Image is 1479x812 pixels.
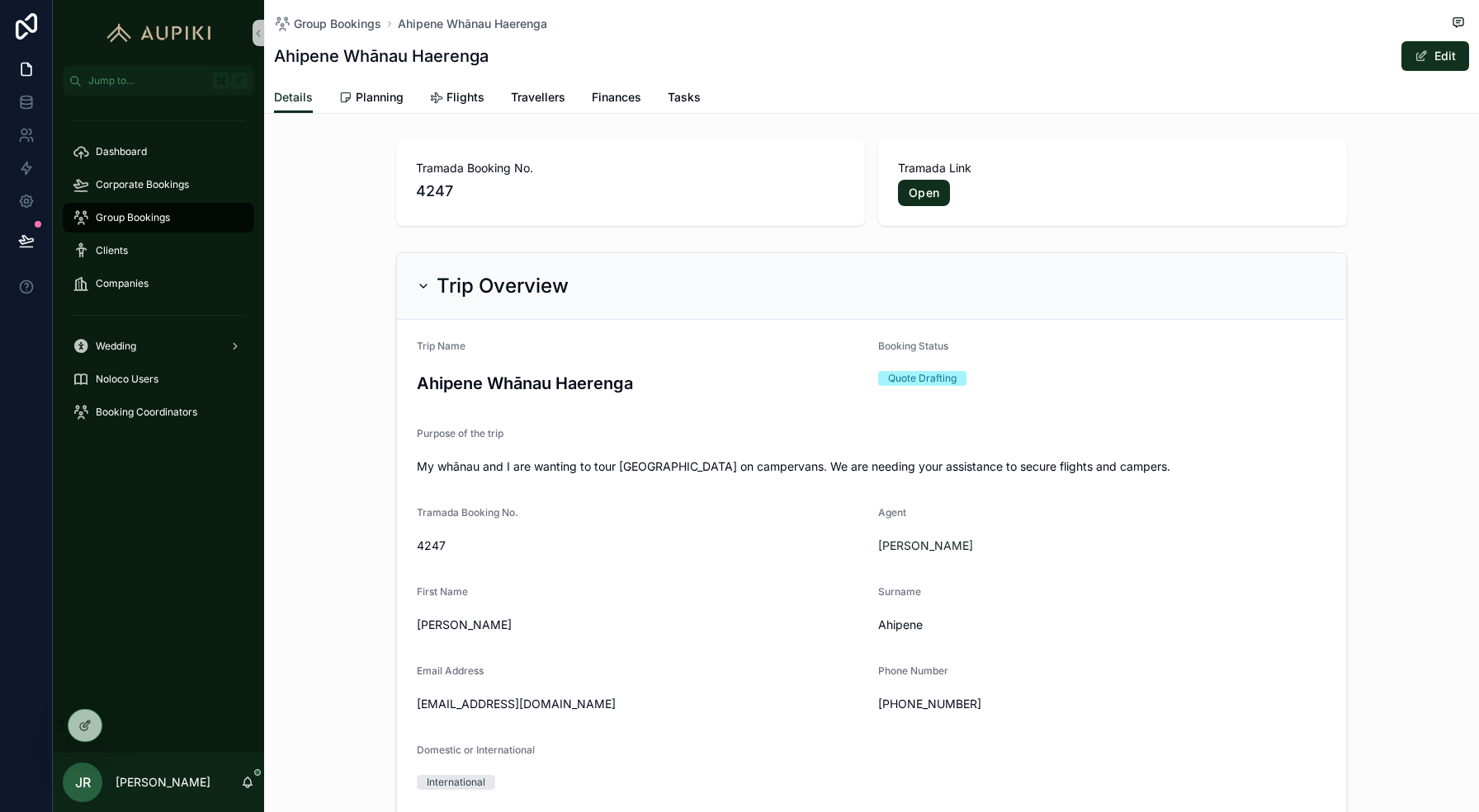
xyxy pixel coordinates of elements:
[878,537,973,554] a: [PERSON_NAME]
[63,269,254,298] a: Companies
[417,664,484,677] span: Email Address
[888,371,957,386] div: Quote Drafting
[417,427,503,439] span: Purpose of the trip
[63,364,254,394] a: Noloco Users
[592,82,641,115] a: Finances
[233,74,246,87] span: K
[96,406,197,419] span: Booking Coordinators
[63,137,254,167] a: Dashboard
[447,89,484,106] span: Flights
[898,180,950,206] a: Open
[294,16,381,32] span: Group Bookings
[88,74,206,87] span: Jump to...
[274,89,313,106] span: Details
[99,20,219,46] img: App logo
[96,340,136,353] span: Wedding
[878,696,1096,712] span: [PHONE_NUMBER]
[417,744,535,756] span: Domestic or International
[53,96,264,448] div: scrollable content
[417,506,518,519] span: Tramada Booking No.
[878,506,906,519] span: Agent
[592,89,641,106] span: Finances
[1401,41,1469,71] button: Edit
[416,160,845,176] span: Tramada Booking No.
[274,82,313,114] a: Details
[63,397,254,427] a: Booking Coordinators
[63,331,254,361] a: Wedding
[116,774,210,791] p: [PERSON_NAME]
[63,236,254,265] a: Clients
[898,160,1327,176] span: Tramada Link
[63,170,254,199] a: Corporate Bookings
[430,82,484,115] a: Flights
[274,16,381,32] a: Group Bookings
[668,82,701,115] a: Tasks
[417,617,865,633] span: [PERSON_NAME]
[511,89,565,106] span: Travellers
[417,340,465,352] span: Trip Name
[437,273,569,299] h2: Trip Overview
[878,585,921,598] span: Surname
[427,775,485,790] div: International
[63,66,254,96] button: Jump to...K
[416,180,845,203] span: 4247
[75,772,91,792] span: JR
[878,340,948,352] span: Booking Status
[878,664,948,677] span: Phone Number
[96,178,189,191] span: Corporate Bookings
[878,617,1326,633] span: Ahipene
[511,82,565,115] a: Travellers
[668,89,701,106] span: Tasks
[63,203,254,232] a: Group Bookings
[417,537,865,554] span: 4247
[398,16,547,32] a: Ahipene Whānau Haerenga
[417,585,468,598] span: First Name
[96,244,128,257] span: Clients
[417,459,1170,473] span: My whānau and I are wanting to tour [GEOGRAPHIC_DATA] on campervans. We are needing your assistan...
[417,371,865,396] h3: Ahipene Whānau Haerenga
[274,45,489,68] h1: Ahipene Whānau Haerenga
[356,89,404,106] span: Planning
[96,277,149,290] span: Companies
[417,696,865,712] span: [EMAIL_ADDRESS][DOMAIN_NAME]
[96,373,158,386] span: Noloco Users
[339,82,404,115] a: Planning
[96,211,170,224] span: Group Bookings
[96,145,147,158] span: Dashboard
